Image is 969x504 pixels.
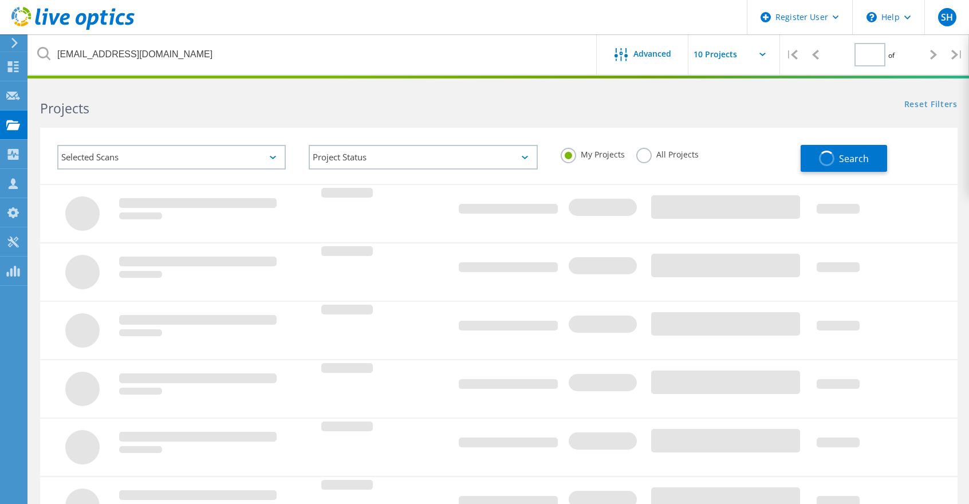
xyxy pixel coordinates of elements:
[888,50,895,60] span: of
[839,152,869,165] span: Search
[633,50,671,58] span: Advanced
[561,148,625,159] label: My Projects
[29,34,597,74] input: Search projects by name, owner, ID, company, etc
[941,13,953,22] span: SH
[801,145,887,172] button: Search
[780,34,803,75] div: |
[57,145,286,170] div: Selected Scans
[636,148,699,159] label: All Projects
[11,24,135,32] a: Live Optics Dashboard
[40,99,89,117] b: Projects
[904,100,958,110] a: Reset Filters
[866,12,877,22] svg: \n
[946,34,969,75] div: |
[309,145,537,170] div: Project Status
